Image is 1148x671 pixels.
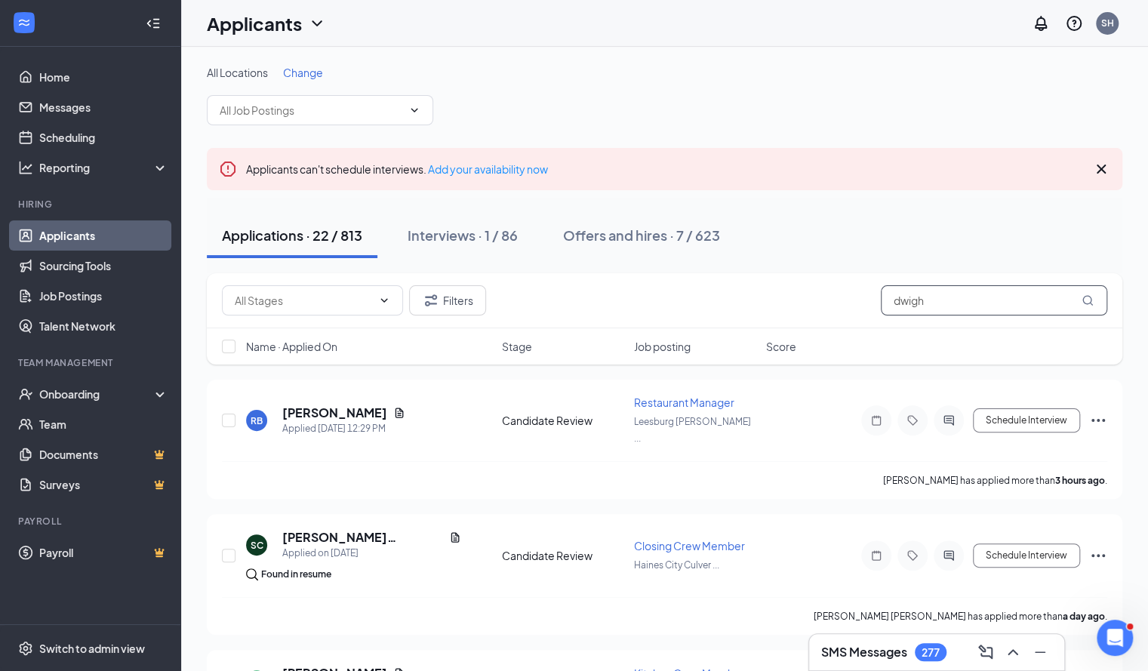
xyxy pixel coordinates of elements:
[409,285,486,315] button: Filter Filters
[282,546,461,561] div: Applied on [DATE]
[282,405,387,421] h5: [PERSON_NAME]
[1001,640,1025,664] button: ChevronUp
[814,610,1107,623] p: [PERSON_NAME] [PERSON_NAME] has applied more than .
[261,567,331,582] div: Found in resume
[39,160,169,175] div: Reporting
[940,549,958,562] svg: ActiveChat
[1101,17,1114,29] div: SH
[393,407,405,419] svg: Document
[1031,643,1049,661] svg: Minimize
[282,529,443,546] h5: [PERSON_NAME] [PERSON_NAME]
[219,160,237,178] svg: Error
[1055,475,1105,486] b: 3 hours ago
[1028,640,1052,664] button: Minimize
[207,66,268,79] span: All Locations
[1097,620,1133,656] iframe: Intercom live chat
[408,104,420,116] svg: ChevronDown
[634,416,751,444] span: Leesburg [PERSON_NAME] ...
[903,549,922,562] svg: Tag
[428,162,548,176] a: Add your availability now
[634,396,734,409] span: Restaurant Manager
[39,469,168,500] a: SurveysCrown
[449,531,461,543] svg: Document
[39,220,168,251] a: Applicants
[39,122,168,152] a: Scheduling
[1089,546,1107,565] svg: Ellipses
[18,641,33,656] svg: Settings
[1065,14,1083,32] svg: QuestionInfo
[634,339,691,354] span: Job posting
[283,66,323,79] span: Change
[39,409,168,439] a: Team
[422,291,440,309] svg: Filter
[246,568,258,580] img: search.bf7aa3482b7795d4f01b.svg
[974,640,998,664] button: ComposeMessage
[973,543,1080,568] button: Schedule Interview
[207,11,302,36] h1: Applicants
[246,339,337,354] span: Name · Applied On
[18,356,165,369] div: Team Management
[39,251,168,281] a: Sourcing Tools
[922,646,940,659] div: 277
[251,539,263,552] div: SC
[1089,411,1107,429] svg: Ellipses
[282,421,405,436] div: Applied [DATE] 12:29 PM
[39,439,168,469] a: DocumentsCrown
[883,474,1107,487] p: [PERSON_NAME] has applied more than .
[18,198,165,211] div: Hiring
[251,414,263,427] div: RB
[881,285,1107,315] input: Search in applications
[1092,160,1110,178] svg: Cross
[973,408,1080,432] button: Schedule Interview
[408,226,518,245] div: Interviews · 1 / 86
[766,339,796,354] span: Score
[39,62,168,92] a: Home
[17,15,32,30] svg: WorkstreamLogo
[39,92,168,122] a: Messages
[563,226,720,245] div: Offers and hires · 7 / 623
[378,294,390,306] svg: ChevronDown
[39,311,168,341] a: Talent Network
[1032,14,1050,32] svg: Notifications
[18,386,33,402] svg: UserCheck
[867,414,885,426] svg: Note
[39,386,155,402] div: Onboarding
[18,515,165,528] div: Payroll
[18,160,33,175] svg: Analysis
[903,414,922,426] svg: Tag
[39,641,145,656] div: Switch to admin view
[1004,643,1022,661] svg: ChevronUp
[235,292,372,309] input: All Stages
[246,162,548,176] span: Applicants can't schedule interviews.
[1082,294,1094,306] svg: MagnifyingGlass
[502,413,625,428] div: Candidate Review
[39,537,168,568] a: PayrollCrown
[1063,611,1105,622] b: a day ago
[39,281,168,311] a: Job Postings
[308,14,326,32] svg: ChevronDown
[940,414,958,426] svg: ActiveChat
[634,559,719,571] span: Haines City Culver ...
[634,539,745,552] span: Closing Crew Member
[502,548,625,563] div: Candidate Review
[977,643,995,661] svg: ComposeMessage
[222,226,362,245] div: Applications · 22 / 813
[821,644,907,660] h3: SMS Messages
[867,549,885,562] svg: Note
[146,16,161,31] svg: Collapse
[502,339,532,354] span: Stage
[220,102,402,119] input: All Job Postings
